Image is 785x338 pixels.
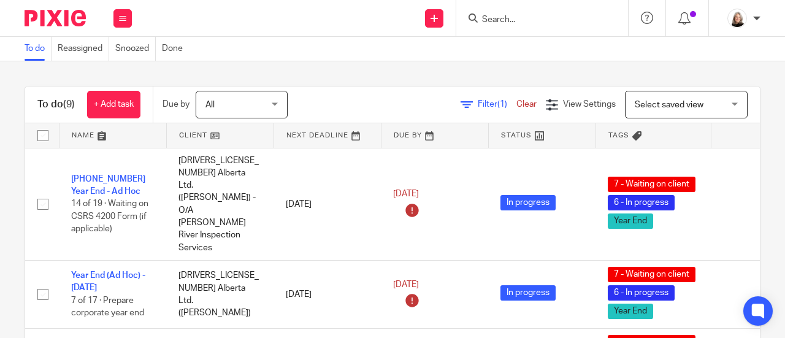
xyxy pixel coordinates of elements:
[608,267,695,282] span: 7 - Waiting on client
[205,101,215,109] span: All
[37,98,75,111] h1: To do
[162,37,189,61] a: Done
[727,9,747,28] img: Screenshot%202023-11-02%20134555.png
[608,285,675,301] span: 6 - In progress
[274,261,381,329] td: [DATE]
[500,285,556,301] span: In progress
[393,190,419,199] span: [DATE]
[608,304,653,319] span: Year End
[58,37,109,61] a: Reassigned
[497,100,507,109] span: (1)
[608,177,695,192] span: 7 - Waiting on client
[25,10,86,26] img: Pixie
[635,101,703,109] span: Select saved view
[608,132,629,139] span: Tags
[500,195,556,210] span: In progress
[71,199,148,233] span: 14 of 19 · Waiting on CSRS 4200 Form (if applicable)
[481,15,591,26] input: Search
[563,100,616,109] span: View Settings
[71,271,145,292] a: Year End (Ad Hoc) - [DATE]
[608,213,653,229] span: Year End
[274,148,381,261] td: [DATE]
[166,261,274,329] td: [DRIVERS_LICENSE_NUMBER] Alberta Ltd. ([PERSON_NAME])
[115,37,156,61] a: Snoozed
[63,99,75,109] span: (9)
[608,195,675,210] span: 6 - In progress
[393,280,419,289] span: [DATE]
[166,148,274,261] td: [DRIVERS_LICENSE_NUMBER] Alberta Ltd. ([PERSON_NAME]) - O/A [PERSON_NAME] River Inspection Services
[163,98,190,110] p: Due by
[478,100,516,109] span: Filter
[516,100,537,109] a: Clear
[87,91,140,118] a: + Add task
[71,296,144,318] span: 7 of 17 · Prepare corporate year end
[25,37,52,61] a: To do
[71,175,145,196] a: [PHONE_NUMBER] Year End - Ad Hoc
